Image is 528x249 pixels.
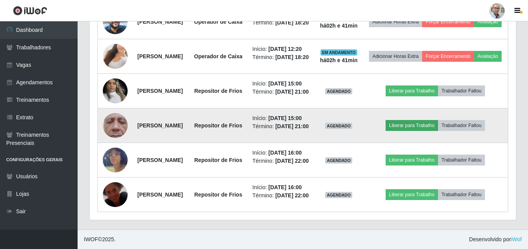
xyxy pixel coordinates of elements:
[422,51,474,62] button: Forçar Encerramento
[275,158,309,164] time: [DATE] 22:00
[369,16,422,27] button: Adicionar Horas Extra
[194,53,242,59] strong: Operador de Caixa
[253,19,310,27] li: Término:
[474,16,502,27] button: Avaliação
[275,123,309,129] time: [DATE] 21:00
[103,138,128,182] img: 1736193736674.jpeg
[253,149,310,157] li: Início:
[275,89,309,95] time: [DATE] 21:00
[320,49,357,56] span: EM ANDAMENTO
[137,192,183,198] strong: [PERSON_NAME]
[438,189,485,200] button: Trabalhador Faltou
[438,85,485,96] button: Trabalhador Faltou
[386,155,438,165] button: Liberar para Trabalho
[474,51,502,62] button: Avaliação
[325,157,352,164] span: AGENDADO
[194,192,242,198] strong: Repositor de Frios
[253,80,310,88] li: Início:
[386,189,438,200] button: Liberar para Trabalho
[438,155,485,165] button: Trabalhador Faltou
[275,54,309,60] time: [DATE] 18:20
[103,34,128,78] img: 1749153095661.jpeg
[84,235,116,244] span: © 2025 .
[320,23,358,29] strong: há 02 h e 41 min
[268,150,302,156] time: [DATE] 16:00
[320,57,358,63] strong: há 02 h e 41 min
[438,120,485,131] button: Trabalhador Faltou
[386,120,438,131] button: Liberar para Trabalho
[268,80,302,87] time: [DATE] 15:00
[137,53,183,59] strong: [PERSON_NAME]
[386,85,438,96] button: Liberar para Trabalho
[253,157,310,165] li: Término:
[137,122,183,129] strong: [PERSON_NAME]
[253,192,310,200] li: Término:
[268,115,302,121] time: [DATE] 15:00
[103,5,128,38] img: 1755090695387.jpeg
[268,184,302,190] time: [DATE] 16:00
[469,235,522,244] span: Desenvolvido por
[325,192,352,198] span: AGENDADO
[103,172,128,217] img: 1727350005850.jpeg
[13,6,47,16] img: CoreUI Logo
[137,88,183,94] strong: [PERSON_NAME]
[369,51,422,62] button: Adicionar Horas Extra
[253,122,310,131] li: Término:
[194,19,242,25] strong: Operador de Caixa
[103,74,128,107] img: 1744396836120.jpeg
[422,16,474,27] button: Forçar Encerramento
[84,236,98,242] span: IWOF
[103,98,128,153] img: 1747494723003.jpeg
[253,45,310,53] li: Início:
[137,157,183,163] strong: [PERSON_NAME]
[253,114,310,122] li: Início:
[137,19,183,25] strong: [PERSON_NAME]
[275,19,309,26] time: [DATE] 18:20
[275,192,309,199] time: [DATE] 22:00
[325,123,352,129] span: AGENDADO
[325,88,352,94] span: AGENDADO
[253,183,310,192] li: Início:
[194,122,242,129] strong: Repositor de Frios
[253,88,310,96] li: Término:
[511,236,522,242] a: iWof
[253,53,310,61] li: Término:
[268,46,302,52] time: [DATE] 12:20
[194,157,242,163] strong: Repositor de Frios
[194,88,242,94] strong: Repositor de Frios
